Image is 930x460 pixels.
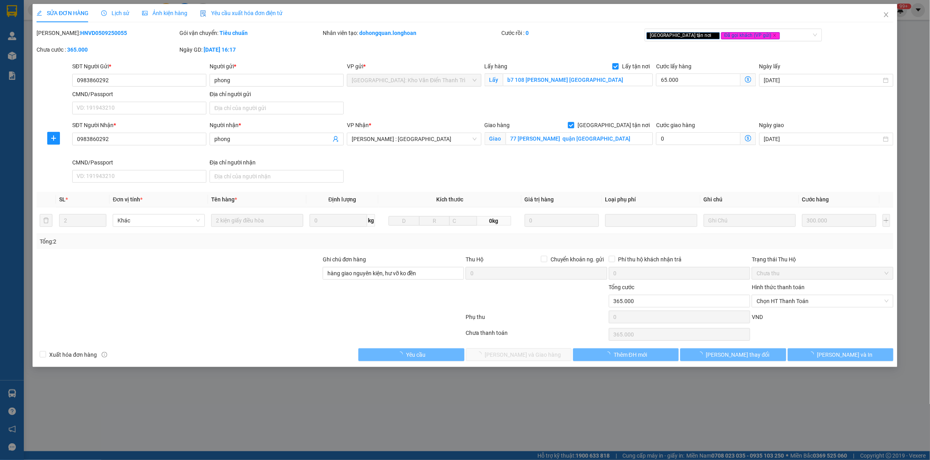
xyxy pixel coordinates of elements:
span: close [773,33,777,37]
div: Cước rồi : [502,29,643,37]
span: plus [48,135,60,141]
span: loading [697,352,706,357]
span: clock-circle [101,10,107,16]
span: [GEOGRAPHIC_DATA] tận nơi [647,32,720,39]
span: Yêu cầu xuất hóa đơn điện tử [200,10,283,16]
span: Lấy hàng [485,63,508,70]
span: [PERSON_NAME] và In [817,350,873,359]
div: Nhân viên tạo: [323,29,500,37]
div: Người gửi [210,62,344,71]
span: Lấy [485,73,503,86]
input: Địa chỉ của người nhận [210,170,344,183]
span: Thu Hộ [466,256,483,263]
span: 0kg [477,216,511,226]
b: 365.000 [67,46,88,53]
div: Tổng: 2 [40,237,359,246]
span: Chọn HT Thanh Toán [757,295,888,307]
span: Đơn vị tính [113,196,142,203]
label: Cước giao hàng [656,122,695,128]
span: Định lượng [329,196,356,203]
div: [PERSON_NAME]: [37,29,178,37]
b: dohongquan.longhoan [359,30,416,36]
button: plus [47,132,60,145]
button: Thêm ĐH mới [573,348,679,361]
span: Hà Nội: Kho Văn Điển Thanh Trì [352,74,476,86]
button: Yêu cầu [358,348,464,361]
span: Lịch sử [101,10,129,16]
span: picture [142,10,148,16]
div: CMND/Passport [72,158,206,167]
div: Trạng thái Thu Hộ [752,255,893,264]
th: Loại phụ phí [602,192,701,207]
div: SĐT Người Gửi [72,62,206,71]
label: Cước lấy hàng [656,63,691,70]
span: edit [37,10,42,16]
input: Ghi chú đơn hàng [323,267,464,280]
span: Giao [485,132,506,145]
label: Hình thức thanh toán [752,284,805,290]
button: [PERSON_NAME] và In [788,348,893,361]
input: Ghi Chú [704,214,796,227]
span: Ảnh kiện hàng [142,10,187,16]
div: Địa chỉ người gửi [210,90,344,99]
label: Ngày lấy [759,63,781,70]
b: HNVD0509250055 [80,30,127,36]
input: Cước giao hàng [656,132,741,145]
button: [PERSON_NAME] thay đổi [680,348,786,361]
span: Xuất hóa đơn hàng [46,350,100,359]
div: Địa chỉ người nhận [210,158,344,167]
input: D [389,216,420,226]
input: Cước lấy hàng [656,73,741,86]
span: [GEOGRAPHIC_DATA] tận nơi [574,121,653,129]
span: Lấy tận nơi [619,62,653,71]
div: Phụ thu [465,313,608,327]
span: user-add [333,136,339,142]
input: 0 [802,214,876,227]
span: Cước hàng [802,196,829,203]
div: Chưa thanh toán [465,329,608,342]
span: loading [397,352,406,357]
span: Khác [117,215,200,226]
input: Ngày lấy [764,76,882,85]
button: plus [883,214,890,227]
span: SỬA ĐƠN HÀNG [37,10,89,16]
span: Hồ Chí Minh : Kho Quận 12 [352,133,476,145]
label: Ngày giao [759,122,784,128]
input: Ngày giao [764,135,882,143]
span: Chuyển khoản ng. gửi [547,255,607,264]
div: SĐT Người Nhận [72,121,206,129]
input: Giao tận nơi [506,132,653,145]
div: VP gửi [347,62,481,71]
span: Yêu cầu [406,350,426,359]
span: Giao hàng [485,122,510,128]
div: CMND/Passport [72,90,206,99]
span: VP Nhận [347,122,369,128]
span: [PERSON_NAME] thay đổi [706,350,770,359]
span: Kích thước [436,196,463,203]
span: close [713,33,717,37]
b: [DATE] 16:17 [204,46,236,53]
span: Đã gọi khách (VP gửi) [721,32,780,39]
th: Ghi chú [701,192,799,207]
span: Phí thu hộ khách nhận trả [615,255,685,264]
button: [PERSON_NAME] và Giao hàng [466,348,572,361]
input: C [449,216,477,226]
span: loading [809,352,817,357]
span: Tên hàng [211,196,237,203]
b: 0 [526,30,529,36]
div: Người nhận [210,121,344,129]
button: Close [875,4,897,26]
span: dollar-circle [745,76,751,83]
span: Tổng cước [609,284,635,290]
span: Thêm ĐH mới [614,350,647,359]
span: kg [367,214,375,227]
span: close [883,12,890,18]
img: icon [200,10,206,17]
input: R [419,216,450,226]
span: Chưa thu [757,267,888,279]
span: dollar-circle [745,135,751,141]
span: info-circle [102,352,107,358]
input: VD: Bàn, Ghế [211,214,303,227]
div: Chưa cước : [37,45,178,54]
input: Lấy tận nơi [503,73,653,86]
